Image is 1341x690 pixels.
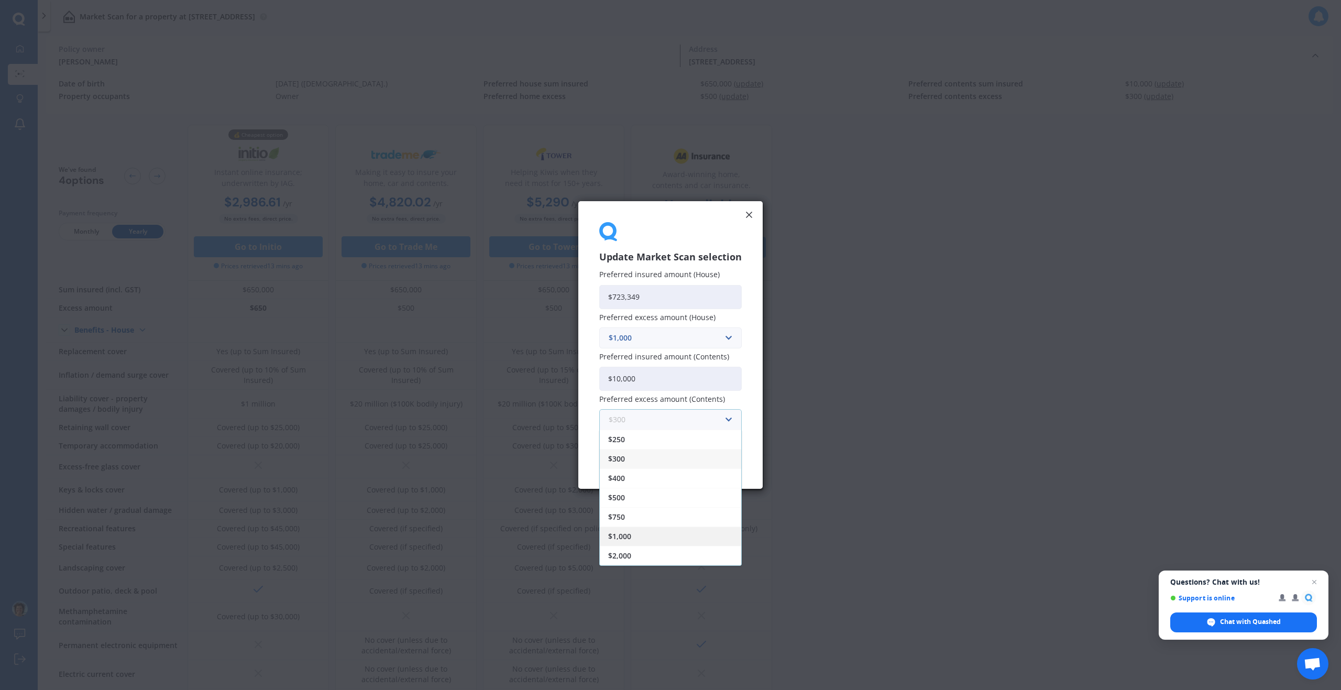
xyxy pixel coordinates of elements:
[1220,617,1281,627] span: Chat with Quashed
[599,367,742,391] input: Enter amount
[599,312,716,322] span: Preferred excess amount (House)
[608,494,625,501] span: $500
[608,552,631,560] span: $2,000
[599,284,742,309] input: Enter amount
[599,251,742,263] h3: Update Market Scan selection
[1297,648,1328,680] a: Open chat
[608,513,625,521] span: $750
[599,352,729,362] span: Preferred insured amount (Contents)
[1170,594,1271,602] span: Support is online
[1170,578,1317,586] span: Questions? Chat with us!
[599,269,720,279] span: Preferred insured amount (House)
[608,455,625,463] span: $300
[608,475,625,482] span: $400
[599,394,725,404] span: Preferred excess amount (Contents)
[1170,612,1317,632] span: Chat with Quashed
[608,533,631,540] span: $1,000
[608,436,625,443] span: $250
[609,332,720,344] div: $1,000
